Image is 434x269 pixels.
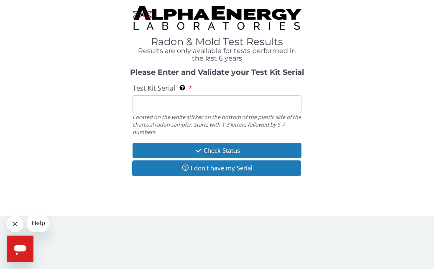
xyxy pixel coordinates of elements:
iframe: Close message [7,216,23,232]
div: Located on the white sticker on the bottom of the plastic side of the charcoal radon sampler. Sta... [133,113,301,136]
iframe: Message from company [27,214,49,232]
button: I don't have my Serial [132,160,301,176]
span: Test Kit Serial [133,84,175,93]
img: TightCrop.jpg [133,6,301,30]
h4: Results are only available for tests performed in the last 6 years [133,47,301,62]
iframe: Button to launch messaging window [7,236,33,262]
h1: Radon & Mold Test Results [133,36,301,47]
strong: Please Enter and Validate your Test Kit Serial [130,68,304,77]
button: Check Status [133,143,301,158]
